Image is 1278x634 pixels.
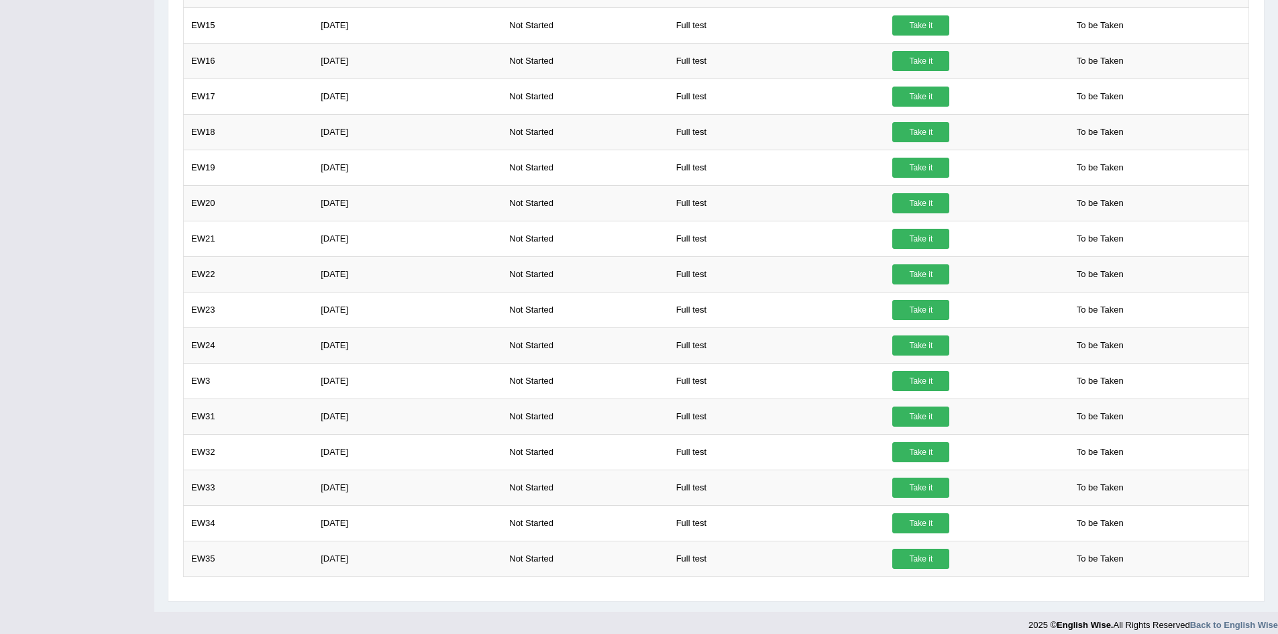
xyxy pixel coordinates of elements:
td: [DATE] [313,327,502,363]
td: Full test [669,363,886,399]
td: [DATE] [313,399,502,434]
td: Full test [669,221,886,256]
td: Full test [669,434,886,470]
div: 2025 © All Rights Reserved [1028,612,1278,631]
td: [DATE] [313,434,502,470]
a: Take it [892,51,949,71]
a: Back to English Wise [1190,620,1278,630]
td: Not Started [502,399,668,434]
td: EW35 [184,541,314,576]
span: To be Taken [1070,122,1130,142]
td: [DATE] [313,114,502,150]
span: To be Taken [1070,407,1130,427]
span: To be Taken [1070,478,1130,498]
span: To be Taken [1070,15,1130,36]
td: Full test [669,150,886,185]
a: Take it [892,442,949,462]
a: Take it [892,371,949,391]
td: EW33 [184,470,314,505]
td: EW16 [184,43,314,78]
td: EW19 [184,150,314,185]
a: Take it [892,122,949,142]
td: [DATE] [313,292,502,327]
span: To be Taken [1070,193,1130,213]
a: Take it [892,193,949,213]
td: Full test [669,7,886,43]
span: To be Taken [1070,335,1130,356]
td: [DATE] [313,43,502,78]
td: Not Started [502,185,668,221]
span: To be Taken [1070,229,1130,249]
span: To be Taken [1070,87,1130,107]
td: EW22 [184,256,314,292]
td: EW34 [184,505,314,541]
td: [DATE] [313,363,502,399]
a: Take it [892,15,949,36]
td: [DATE] [313,78,502,114]
td: [DATE] [313,185,502,221]
td: Full test [669,541,886,576]
td: Not Started [502,78,668,114]
span: To be Taken [1070,371,1130,391]
td: Not Started [502,292,668,327]
td: Not Started [502,43,668,78]
span: To be Taken [1070,51,1130,71]
td: Not Started [502,505,668,541]
td: Full test [669,256,886,292]
a: Take it [892,335,949,356]
span: To be Taken [1070,513,1130,533]
span: To be Taken [1070,158,1130,178]
td: EW17 [184,78,314,114]
td: EW24 [184,327,314,363]
td: Full test [669,185,886,221]
a: Take it [892,264,949,284]
span: To be Taken [1070,442,1130,462]
a: Take it [892,87,949,107]
td: Not Started [502,327,668,363]
td: Not Started [502,434,668,470]
td: EW20 [184,185,314,221]
td: EW21 [184,221,314,256]
a: Take it [892,513,949,533]
span: To be Taken [1070,300,1130,320]
td: EW3 [184,363,314,399]
td: EW15 [184,7,314,43]
td: EW32 [184,434,314,470]
td: [DATE] [313,150,502,185]
td: Full test [669,399,886,434]
td: Not Started [502,221,668,256]
td: [DATE] [313,505,502,541]
a: Take it [892,478,949,498]
td: Not Started [502,114,668,150]
td: EW23 [184,292,314,327]
td: Full test [669,505,886,541]
td: [DATE] [313,256,502,292]
span: To be Taken [1070,264,1130,284]
td: [DATE] [313,470,502,505]
a: Take it [892,407,949,427]
td: [DATE] [313,221,502,256]
strong: English Wise. [1057,620,1113,630]
td: Not Started [502,363,668,399]
a: Take it [892,158,949,178]
a: Take it [892,229,949,249]
td: EW18 [184,114,314,150]
td: Full test [669,470,886,505]
td: Full test [669,78,886,114]
td: Not Started [502,541,668,576]
td: EW31 [184,399,314,434]
td: [DATE] [313,7,502,43]
td: Not Started [502,7,668,43]
td: Not Started [502,256,668,292]
td: Full test [669,292,886,327]
a: Take it [892,300,949,320]
a: Take it [892,549,949,569]
td: Full test [669,43,886,78]
td: Not Started [502,150,668,185]
td: Full test [669,114,886,150]
span: To be Taken [1070,549,1130,569]
td: Not Started [502,470,668,505]
td: [DATE] [313,541,502,576]
td: Full test [669,327,886,363]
